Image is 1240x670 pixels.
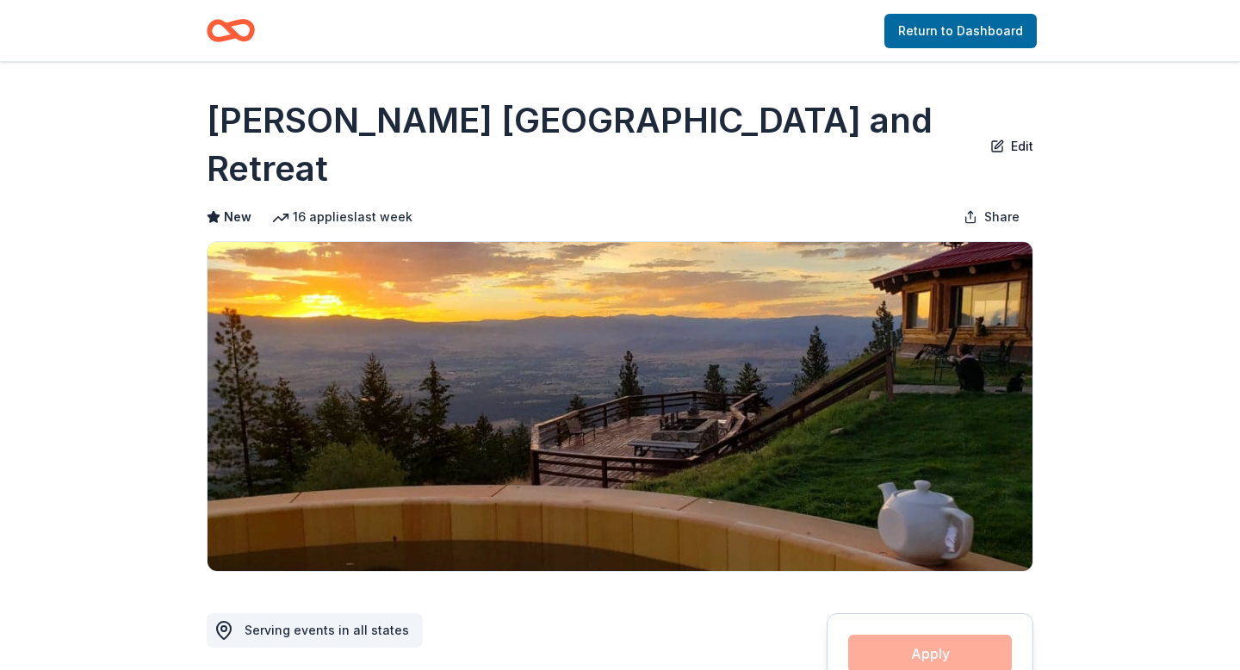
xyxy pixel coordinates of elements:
div: 16 applies last week [272,207,412,227]
span: Serving events in all states [245,623,409,637]
button: Edit [990,133,1033,157]
h1: [PERSON_NAME] [GEOGRAPHIC_DATA] and Retreat [207,96,976,193]
span: Share [984,207,1020,227]
span: New [224,207,251,227]
a: Home [207,10,255,51]
button: Share [950,200,1033,234]
img: Image for Downing Mountain Lodge and Retreat [208,242,1032,571]
a: Return to Dashboard [884,14,1037,48]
